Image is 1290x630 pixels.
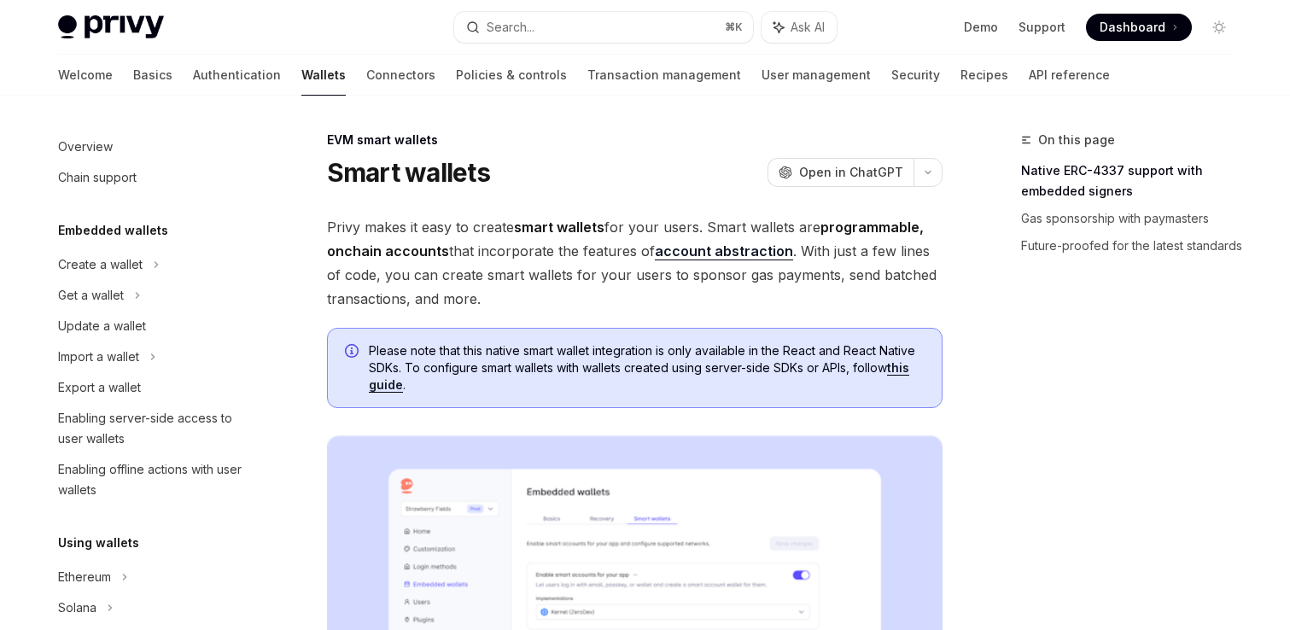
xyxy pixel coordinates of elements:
div: Import a wallet [58,347,139,367]
a: Wallets [301,55,346,96]
a: Transaction management [587,55,741,96]
div: Get a wallet [58,285,124,306]
img: light logo [58,15,164,39]
a: Authentication [193,55,281,96]
a: Native ERC-4337 support with embedded signers [1021,157,1246,205]
a: Gas sponsorship with paymasters [1021,205,1246,232]
div: Chain support [58,167,137,188]
a: Enabling offline actions with user wallets [44,454,263,505]
a: Demo [964,19,998,36]
span: ⌘ K [725,20,743,34]
a: User management [762,55,871,96]
div: Update a wallet [58,316,146,336]
a: Overview [44,131,263,162]
a: Policies & controls [456,55,567,96]
span: Please note that this native smart wallet integration is only available in the React and React Na... [369,342,925,394]
div: Solana [58,598,96,618]
button: Open in ChatGPT [768,158,914,187]
div: Search... [487,17,534,38]
a: Connectors [366,55,435,96]
a: Chain support [44,162,263,193]
a: Update a wallet [44,311,263,341]
a: Enabling server-side access to user wallets [44,403,263,454]
a: Export a wallet [44,372,263,403]
svg: Info [345,344,362,361]
div: Export a wallet [58,377,141,398]
span: Privy makes it easy to create for your users. Smart wallets are that incorporate the features of ... [327,215,943,311]
div: EVM smart wallets [327,131,943,149]
a: Support [1019,19,1065,36]
a: account abstraction [655,242,793,260]
span: Dashboard [1100,19,1165,36]
span: On this page [1038,130,1115,150]
div: Overview [58,137,113,157]
a: Dashboard [1086,14,1192,41]
h5: Using wallets [58,533,139,553]
h1: Smart wallets [327,157,490,188]
a: Security [891,55,940,96]
span: Ask AI [791,19,825,36]
a: Recipes [960,55,1008,96]
div: Enabling offline actions with user wallets [58,459,253,500]
button: Toggle dark mode [1205,14,1233,41]
strong: smart wallets [514,219,604,236]
button: Search...⌘K [454,12,753,43]
button: Ask AI [762,12,837,43]
a: Basics [133,55,172,96]
span: Open in ChatGPT [799,164,903,181]
div: Ethereum [58,567,111,587]
a: API reference [1029,55,1110,96]
a: Welcome [58,55,113,96]
div: Create a wallet [58,254,143,275]
div: Enabling server-side access to user wallets [58,408,253,449]
a: Future-proofed for the latest standards [1021,232,1246,260]
h5: Embedded wallets [58,220,168,241]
